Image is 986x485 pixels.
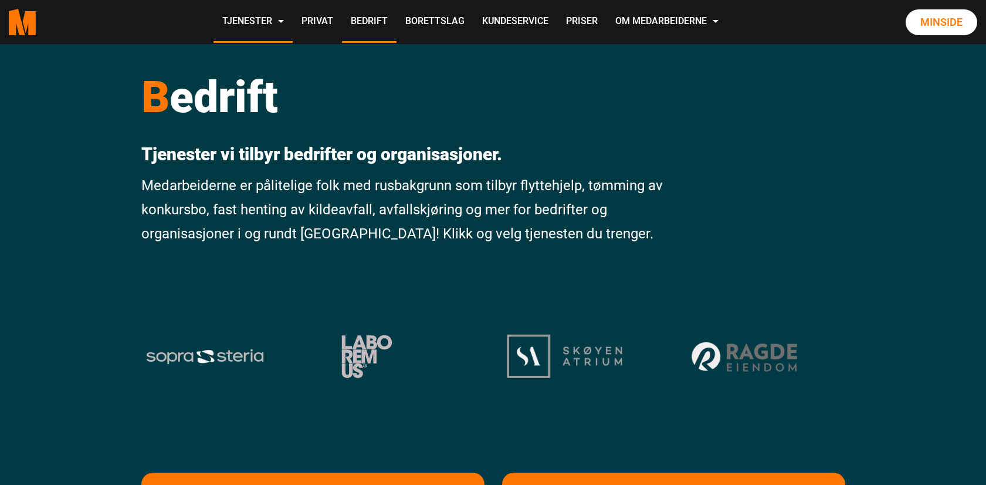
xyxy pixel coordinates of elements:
[688,338,803,375] img: ragde okbn97d8gwrerwy0sgwppcyprqy9juuzeksfkgscu8 2
[906,9,977,35] a: Minside
[141,70,665,123] h1: edrift
[293,1,342,43] a: Privat
[342,1,397,43] a: Bedrift
[606,1,727,43] a: Om Medarbeiderne
[145,348,265,365] img: sopra steria logo
[397,1,473,43] a: Borettslag
[557,1,606,43] a: Priser
[507,334,622,378] img: logo okbnbonwi65nevcbb1i9s8fi7cq4v3pheurk5r3yf4
[141,174,665,245] p: Medarbeiderne er pålitelige folk med rusbakgrunn som tilbyr flyttehjelp, tømming av konkursbo, fa...
[141,71,170,123] span: B
[473,1,557,43] a: Kundeservice
[141,144,665,165] p: Tjenester vi tilbyr bedrifter og organisasjoner.
[214,1,293,43] a: Tjenester
[326,335,408,378] img: Laboremus logo og 1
